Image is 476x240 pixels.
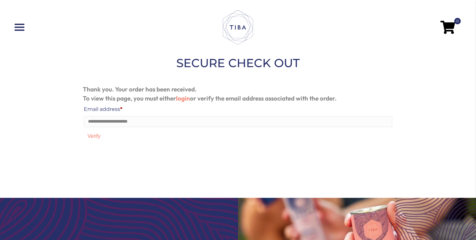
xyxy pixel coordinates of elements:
label: Email address [84,104,393,114]
span: 0 [454,18,461,24]
p: SECURE CHECK OUT [83,54,394,72]
p: Thank you. Your order has been received. [83,85,394,94]
a: 0 [440,23,455,30]
button: Verify [84,131,105,141]
a: login [176,94,190,102]
p: To view this page, you must either or verify the email address associated with the order. [83,94,394,103]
